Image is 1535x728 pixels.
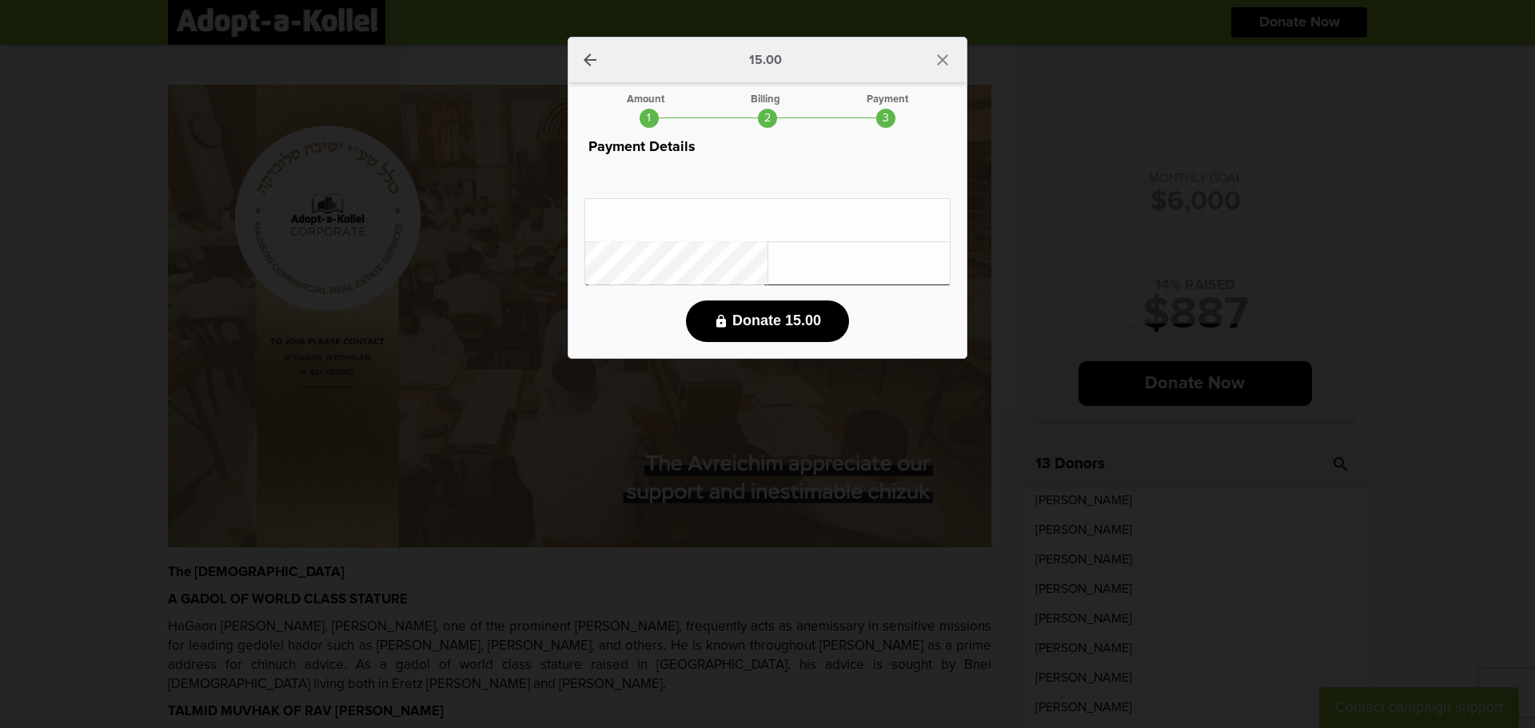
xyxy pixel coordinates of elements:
div: Billing [751,94,780,105]
div: 2 [758,109,777,128]
p: Payment Details [584,136,951,158]
span: Donate 15.00 [732,312,821,329]
div: 3 [876,109,895,128]
div: 1 [640,109,659,128]
div: Amount [627,94,664,105]
i: lock [714,314,728,328]
div: Payment [867,94,908,105]
a: arrow_back [580,50,600,70]
p: 15.00 [749,54,782,66]
i: close [933,50,952,70]
button: lock Donate 15.00 [686,300,849,342]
